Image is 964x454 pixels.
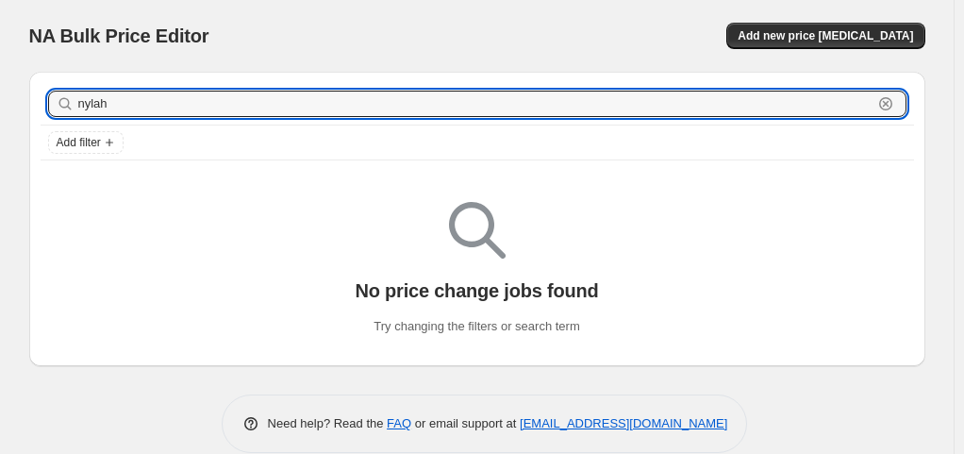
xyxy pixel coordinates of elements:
[411,416,520,430] span: or email support at
[876,94,895,113] button: Clear
[355,279,598,302] p: No price change jobs found
[57,135,101,150] span: Add filter
[387,416,411,430] a: FAQ
[738,28,913,43] span: Add new price [MEDICAL_DATA]
[268,416,388,430] span: Need help? Read the
[520,416,727,430] a: [EMAIL_ADDRESS][DOMAIN_NAME]
[449,202,506,259] img: Empty search results
[29,25,209,46] span: NA Bulk Price Editor
[374,317,579,336] p: Try changing the filters or search term
[726,23,924,49] button: Add new price [MEDICAL_DATA]
[48,131,124,154] button: Add filter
